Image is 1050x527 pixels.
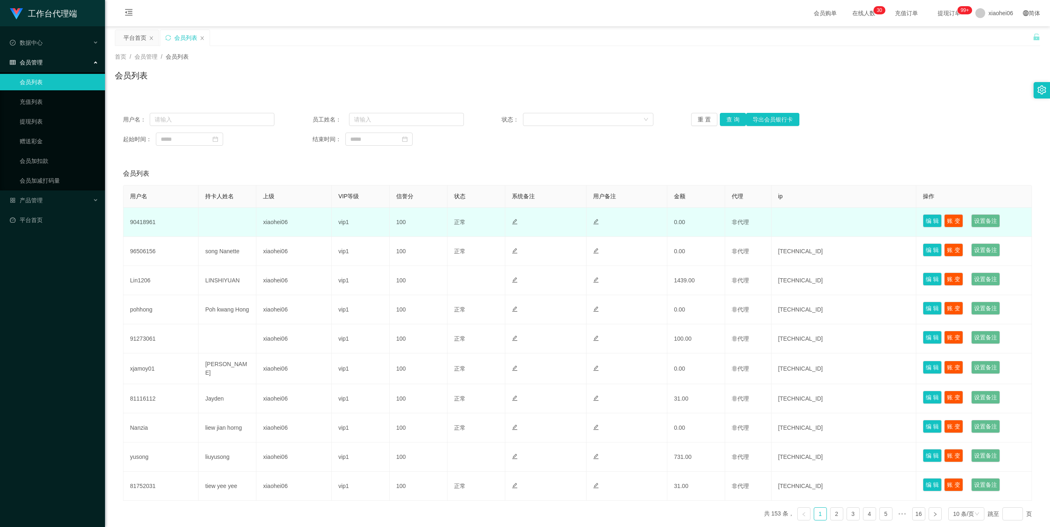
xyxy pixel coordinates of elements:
[944,361,963,374] button: 账 变
[975,511,979,517] i: 图标: down
[454,395,466,402] span: 正常
[732,277,749,284] span: 非代理
[944,420,963,433] button: 账 变
[200,36,205,41] i: 图标: close
[161,53,162,60] span: /
[313,135,345,144] span: 结束时间：
[847,507,860,520] li: 3
[971,391,1000,404] button: 设置备注
[1033,33,1040,41] i: 图标: unlock
[20,74,98,90] a: 会员列表
[732,454,749,460] span: 非代理
[971,361,1000,374] button: 设置备注
[667,324,725,353] td: 100.00
[199,295,256,324] td: Poh kwang Hong
[944,478,963,491] button: 账 变
[797,507,810,520] li: 上一页
[667,384,725,413] td: 31.00
[732,248,749,254] span: 非代理
[10,39,43,46] span: 数据中心
[174,30,197,46] div: 会员列表
[971,243,1000,257] button: 设置备注
[772,237,916,266] td: [TECHNICAL_ID]
[512,248,518,254] i: 图标: edit
[123,115,150,124] span: 用户名：
[454,365,466,372] span: 正常
[454,483,466,489] span: 正常
[923,193,934,199] span: 操作
[667,353,725,384] td: 0.00
[512,219,518,225] i: 图标: edit
[667,442,725,472] td: 731.00
[1023,10,1029,16] i: 图标: global
[831,508,843,520] a: 2
[390,472,447,501] td: 100
[512,395,518,401] i: 图标: edit
[944,302,963,315] button: 账 变
[28,0,77,27] h1: 工作台代理端
[123,324,199,353] td: 91273061
[923,449,942,462] button: 编 辑
[135,53,157,60] span: 会员管理
[923,478,942,491] button: 编 辑
[390,208,447,237] td: 100
[971,449,1000,462] button: 设置备注
[332,266,390,295] td: vip1
[971,302,1000,315] button: 设置备注
[732,424,749,431] span: 非代理
[593,335,599,341] i: 图标: edit
[256,442,331,472] td: xiaohei06
[150,113,274,126] input: 请输入
[123,472,199,501] td: 81752031
[879,507,892,520] li: 5
[923,420,942,433] button: 编 辑
[199,384,256,413] td: Jayden
[20,113,98,130] a: 提现列表
[896,507,909,520] li: 向后 5 页
[256,295,331,324] td: xiaohei06
[512,365,518,371] i: 图标: edit
[502,115,523,124] span: 状态：
[863,508,876,520] a: 4
[263,193,274,199] span: 上级
[593,424,599,430] i: 图标: edit
[10,40,16,46] i: 图标: check-circle-o
[123,30,146,46] div: 平台首页
[123,208,199,237] td: 90418961
[772,413,916,442] td: [TECHNICAL_ID]
[332,353,390,384] td: vip1
[390,442,447,472] td: 100
[130,193,147,199] span: 用户名
[512,306,518,312] i: 图标: edit
[772,384,916,413] td: [TECHNICAL_ID]
[923,391,942,404] button: 编 辑
[667,208,725,237] td: 0.00
[115,0,143,27] i: 图标: menu-fold
[123,413,199,442] td: Nanzia
[667,413,725,442] td: 0.00
[390,384,447,413] td: 100
[115,69,148,82] h1: 会员列表
[877,6,879,14] p: 3
[402,136,408,142] i: 图标: calendar
[20,153,98,169] a: 会员加扣款
[256,237,331,266] td: xiaohei06
[593,219,599,225] i: 图标: edit
[256,472,331,501] td: xiaohei06
[1037,85,1046,94] i: 图标: setting
[123,169,149,179] span: 会员列表
[830,507,843,520] li: 2
[512,454,518,459] i: 图标: edit
[20,133,98,149] a: 赠送彩金
[814,508,826,520] a: 1
[512,335,518,341] i: 图标: edit
[166,53,189,60] span: 会员列表
[199,266,256,295] td: LINSHIYUAN
[332,413,390,442] td: vip1
[332,472,390,501] td: vip1
[130,53,131,60] span: /
[199,413,256,442] td: liew jian horng
[593,306,599,312] i: 图标: edit
[912,507,925,520] li: 16
[593,454,599,459] i: 图标: edit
